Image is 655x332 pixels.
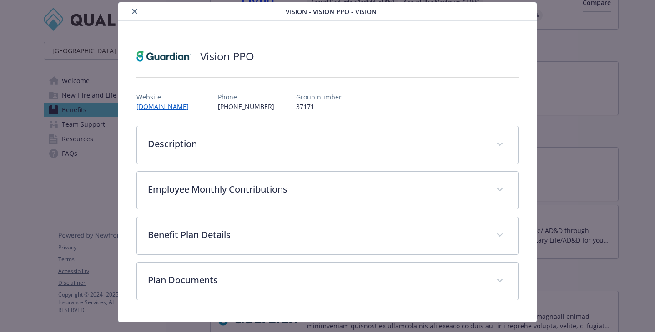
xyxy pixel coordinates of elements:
[148,137,485,151] p: Description
[286,7,377,16] span: Vision - Vision PPO - Vision
[136,43,191,70] img: Guardian
[296,92,342,102] p: Group number
[218,102,274,111] p: [PHONE_NUMBER]
[148,183,485,196] p: Employee Monthly Contributions
[136,102,196,111] a: [DOMAIN_NAME]
[137,172,518,209] div: Employee Monthly Contributions
[148,228,485,242] p: Benefit Plan Details
[200,49,254,64] h2: Vision PPO
[137,217,518,254] div: Benefit Plan Details
[129,6,140,17] button: close
[148,273,485,287] p: Plan Documents
[137,263,518,300] div: Plan Documents
[136,92,196,102] p: Website
[218,92,274,102] p: Phone
[137,126,518,164] div: Description
[296,102,342,111] p: 37171
[65,2,589,322] div: details for plan Vision - Vision PPO - Vision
